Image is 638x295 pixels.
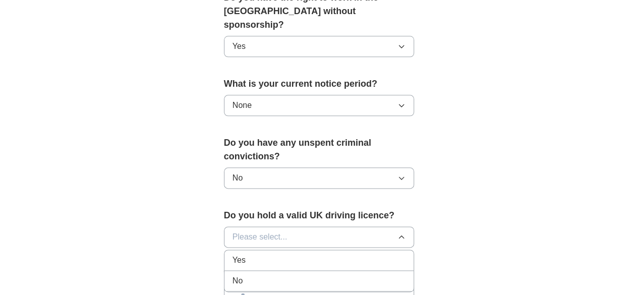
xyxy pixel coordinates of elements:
[224,136,415,163] label: Do you have any unspent criminal convictions?
[224,226,415,248] button: Please select...
[233,99,252,111] span: None
[224,95,415,116] button: None
[224,36,415,57] button: Yes
[233,275,243,287] span: No
[224,209,415,222] label: Do you hold a valid UK driving licence?
[224,77,415,91] label: What is your current notice period?
[233,231,287,243] span: Please select...
[224,167,415,189] button: No
[233,254,246,266] span: Yes
[233,40,246,52] span: Yes
[233,172,243,184] span: No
